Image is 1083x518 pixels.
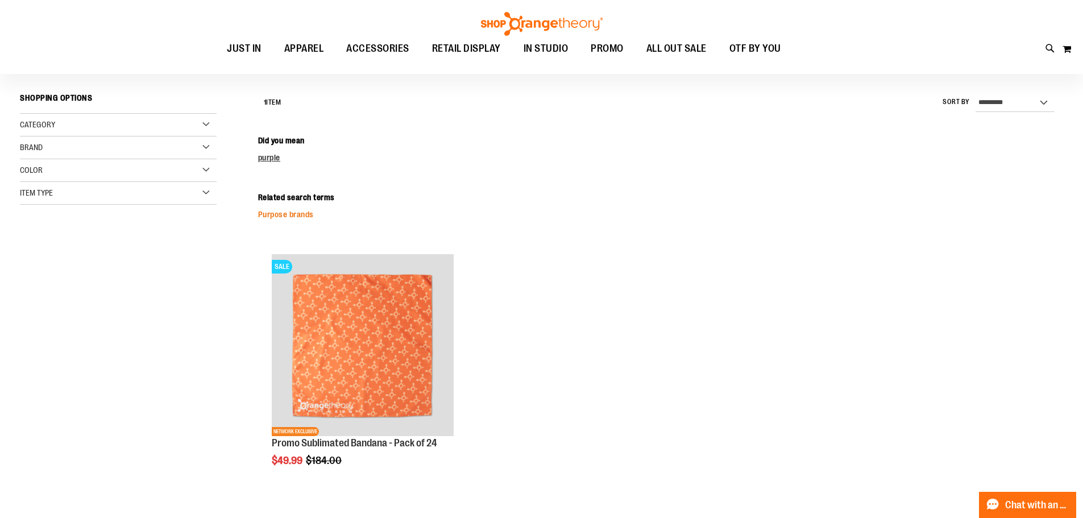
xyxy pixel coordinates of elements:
span: PROMO [591,36,624,61]
strong: Shopping Options [20,88,217,114]
span: Item Type [20,188,53,197]
span: IN STUDIO [524,36,569,61]
div: product [266,248,459,495]
span: Chat with an Expert [1005,500,1069,511]
button: Chat with an Expert [979,492,1077,518]
span: SALE [272,260,292,273]
a: purple [258,153,280,162]
a: Promo Sublimated Bandana - Pack of 24 [272,437,437,449]
h2: Item [264,94,281,111]
span: 1 [264,98,267,106]
a: Purpose brands [258,210,314,219]
span: $184.00 [306,455,343,466]
span: ACCESSORIES [346,36,409,61]
span: NETWORK EXCLUSIVE [272,427,319,436]
dt: Did you mean [258,135,1063,146]
span: Color [20,165,43,175]
dt: Related search terms [258,192,1063,203]
a: Product image for Sublimated Bandana - Pack of 24SALENETWORK EXCLUSIVE [272,254,454,438]
img: Shop Orangetheory [479,12,604,36]
span: APPAREL [284,36,324,61]
span: JUST IN [227,36,262,61]
span: Brand [20,143,43,152]
label: Sort By [943,97,970,107]
span: Category [20,120,55,129]
img: Product image for Sublimated Bandana - Pack of 24 [272,254,454,436]
span: $49.99 [272,455,304,466]
span: RETAIL DISPLAY [432,36,501,61]
span: ALL OUT SALE [646,36,707,61]
span: OTF BY YOU [729,36,781,61]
